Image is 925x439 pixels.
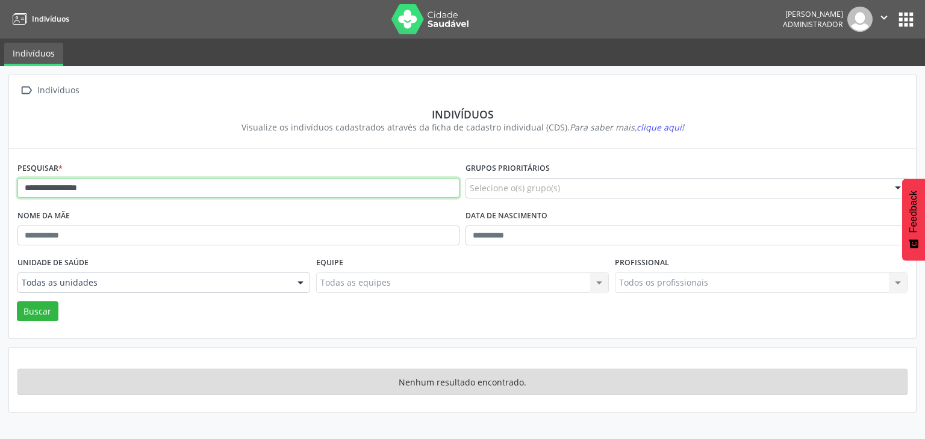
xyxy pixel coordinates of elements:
[17,82,35,99] i: 
[17,254,89,272] label: Unidade de saúde
[615,254,669,272] label: Profissional
[783,9,843,19] div: [PERSON_NAME]
[877,11,891,24] i: 
[35,82,81,99] div: Indivíduos
[17,82,81,99] a:  Indivíduos
[847,7,873,32] img: img
[466,159,550,178] label: Grupos prioritários
[316,254,343,272] label: Equipe
[873,7,895,32] button: 
[17,301,58,322] button: Buscar
[783,19,843,29] span: Administrador
[22,277,285,289] span: Todas as unidades
[17,159,63,178] label: Pesquisar
[32,14,69,24] span: Indivíduos
[908,191,919,233] span: Feedback
[17,369,908,395] div: Nenhum resultado encontrado.
[17,207,70,226] label: Nome da mãe
[902,179,925,260] button: Feedback - Mostrar pesquisa
[470,182,560,194] span: Selecione o(s) grupo(s)
[8,9,69,29] a: Indivíduos
[26,121,899,134] div: Visualize os indivíduos cadastrados através da ficha de cadastro individual (CDS).
[895,9,917,30] button: apps
[466,207,547,226] label: Data de nascimento
[26,108,899,121] div: Indivíduos
[570,121,684,133] i: Para saber mais,
[637,121,684,133] span: clique aqui!
[4,43,63,66] a: Indivíduos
